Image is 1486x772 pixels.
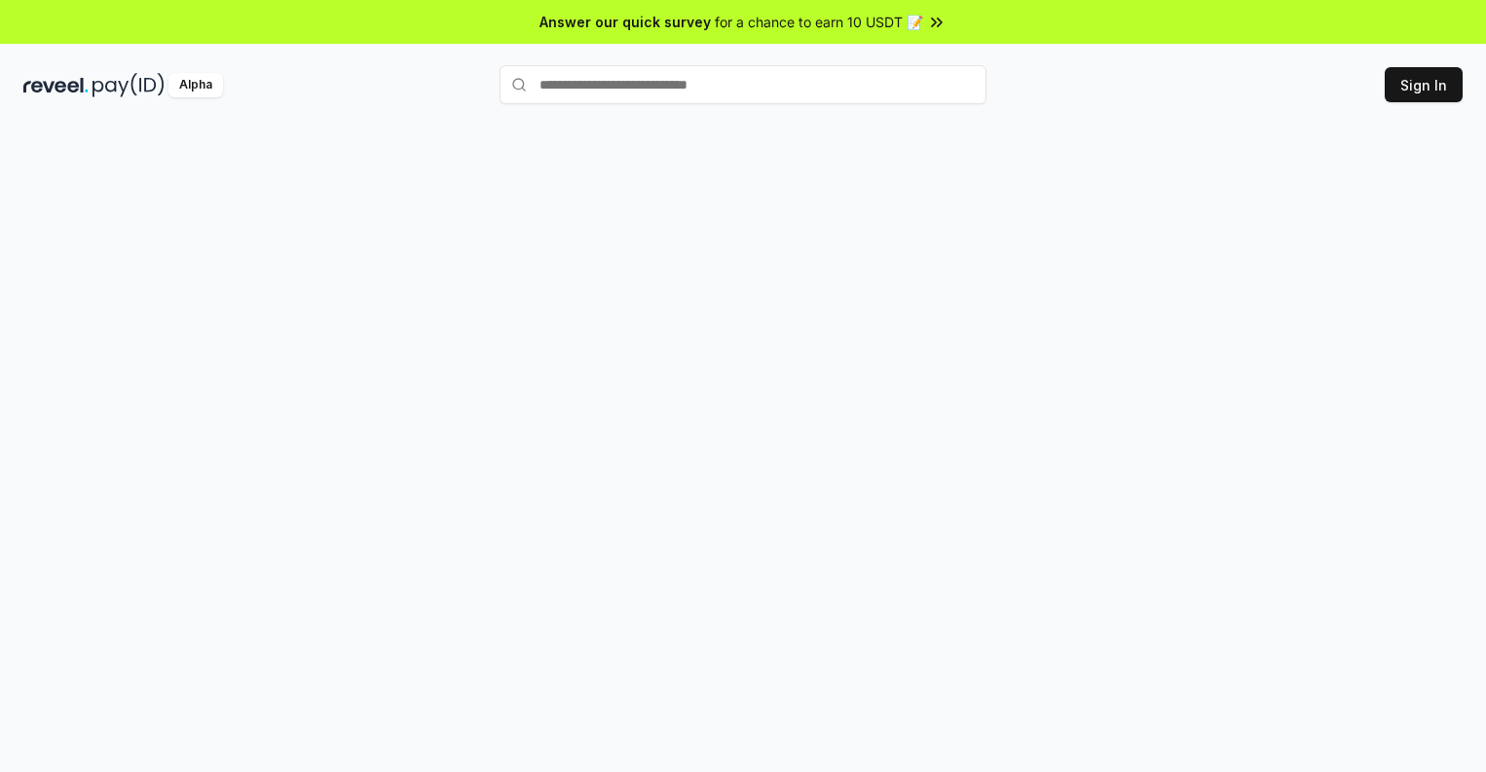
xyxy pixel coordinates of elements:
[168,73,223,97] div: Alpha
[539,12,711,32] span: Answer our quick survey
[23,73,89,97] img: reveel_dark
[715,12,923,32] span: for a chance to earn 10 USDT 📝
[93,73,165,97] img: pay_id
[1385,67,1463,102] button: Sign In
